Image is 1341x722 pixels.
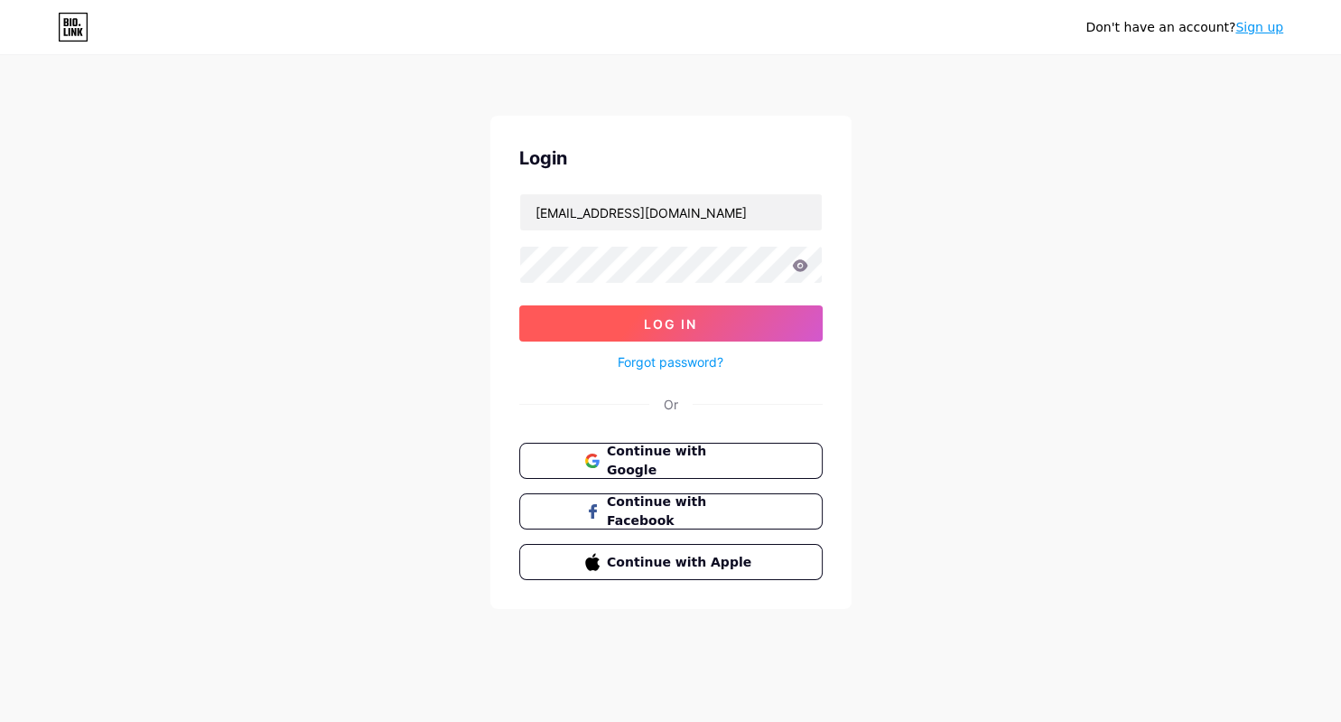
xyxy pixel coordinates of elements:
[607,553,756,572] span: Continue with Apple
[519,493,823,530] button: Continue with Facebook
[520,194,822,230] input: Username
[1235,20,1283,34] a: Sign up
[664,395,678,414] div: Or
[519,544,823,580] button: Continue with Apple
[607,492,756,530] span: Continue with Facebook
[1085,18,1283,37] div: Don't have an account?
[607,442,756,480] span: Continue with Google
[644,316,697,332] span: Log In
[519,145,823,172] div: Login
[519,305,823,342] button: Log In
[618,352,723,371] a: Forgot password?
[519,443,823,479] button: Continue with Google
